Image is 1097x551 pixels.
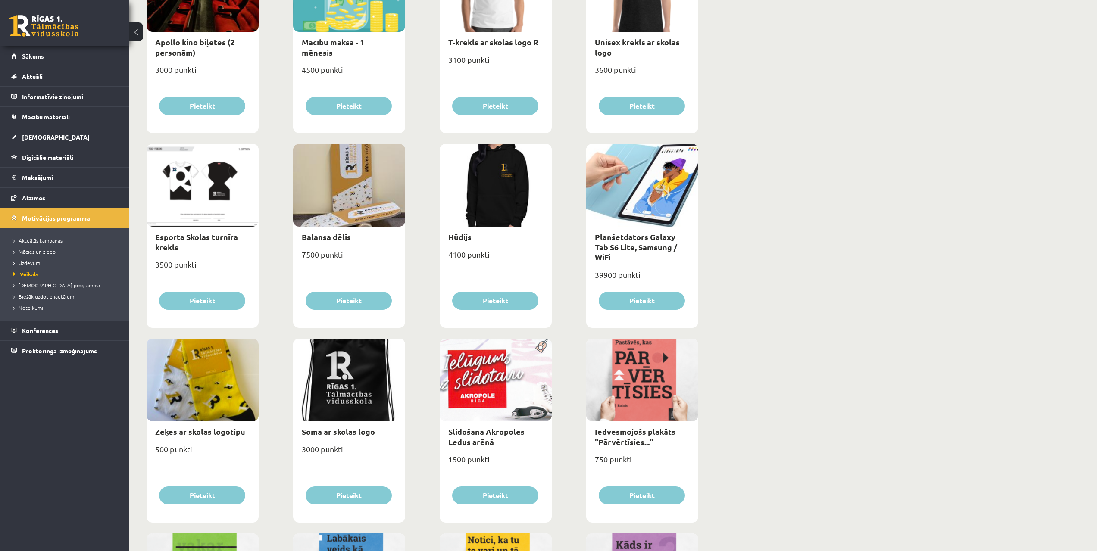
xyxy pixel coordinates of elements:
a: Maksājumi [11,168,119,187]
a: Informatīvie ziņojumi [11,87,119,106]
button: Pieteikt [599,97,685,115]
div: 3100 punkti [440,53,552,74]
button: Pieteikt [452,97,538,115]
span: Aktuālās kampaņas [13,237,63,244]
a: Rīgas 1. Tālmācības vidusskola [9,15,78,37]
a: Unisex krekls ar skolas logo [595,37,680,57]
a: Noteikumi [13,304,121,311]
span: [DEMOGRAPHIC_DATA] [22,133,90,141]
span: Atzīmes [22,194,45,202]
div: 3500 punkti [147,257,259,279]
button: Pieteikt [306,292,392,310]
div: 3000 punkti [293,442,405,464]
a: [DEMOGRAPHIC_DATA] [11,127,119,147]
legend: Informatīvie ziņojumi [22,87,119,106]
a: Esporta Skolas turnīra krekls [155,232,238,252]
a: Aktuāli [11,66,119,86]
button: Pieteikt [306,486,392,504]
legend: Maksājumi [22,168,119,187]
span: Konferences [22,327,58,334]
a: Atzīmes [11,188,119,208]
a: Mācību maksa - 1 mēnesis [302,37,364,57]
a: Balansa dēlis [302,232,351,242]
button: Pieteikt [306,97,392,115]
div: 750 punkti [586,452,698,473]
button: Pieteikt [452,292,538,310]
div: 1500 punkti [440,452,552,473]
img: Populāra prece [532,339,552,353]
span: Aktuāli [22,72,43,80]
a: Slidošana Akropoles Ledus arēnā [448,426,525,446]
a: Konferences [11,321,119,340]
div: 7500 punkti [293,247,405,269]
span: Motivācijas programma [22,214,90,222]
a: Mācību materiāli [11,107,119,127]
div: 500 punkti [147,442,259,464]
a: Sākums [11,46,119,66]
span: Mācies un ziedo [13,248,56,255]
div: 3000 punkti [147,62,259,84]
div: 39900 punkti [586,268,698,289]
div: 4100 punkti [440,247,552,269]
a: [DEMOGRAPHIC_DATA] programma [13,281,121,289]
a: Uzdevumi [13,259,121,267]
a: Biežāk uzdotie jautājumi [13,293,121,300]
a: T-krekls ar skolas logo R [448,37,538,47]
a: Digitālie materiāli [11,147,119,167]
a: Veikals [13,270,121,278]
span: Proktoringa izmēģinājums [22,347,97,355]
button: Pieteikt [599,486,685,504]
a: Mācies un ziedo [13,248,121,255]
a: Iedvesmojošs plakāts "Pārvērtīsies..." [595,426,675,446]
a: Proktoringa izmēģinājums [11,341,119,361]
button: Pieteikt [452,486,538,504]
span: Biežāk uzdotie jautājumi [13,293,75,300]
a: Hūdijs [448,232,472,242]
button: Pieteikt [159,486,245,504]
button: Pieteikt [599,292,685,310]
div: 3600 punkti [586,62,698,84]
span: [DEMOGRAPHIC_DATA] programma [13,282,100,289]
a: Aktuālās kampaņas [13,237,121,244]
button: Pieteikt [159,292,245,310]
span: Mācību materiāli [22,113,70,121]
a: Apollo kino biļetes (2 personām) [155,37,234,57]
a: Soma ar skolas logo [302,426,375,436]
span: Veikals [13,271,38,277]
span: Noteikumi [13,304,43,311]
div: 4500 punkti [293,62,405,84]
span: Sākums [22,52,44,60]
button: Pieteikt [159,97,245,115]
span: Uzdevumi [13,259,41,266]
a: Planšetdators Galaxy Tab S6 Lite, Samsung / WiFi [595,232,677,262]
span: Digitālie materiāli [22,153,73,161]
a: Zeķes ar skolas logotipu [155,426,245,436]
a: Motivācijas programma [11,208,119,228]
